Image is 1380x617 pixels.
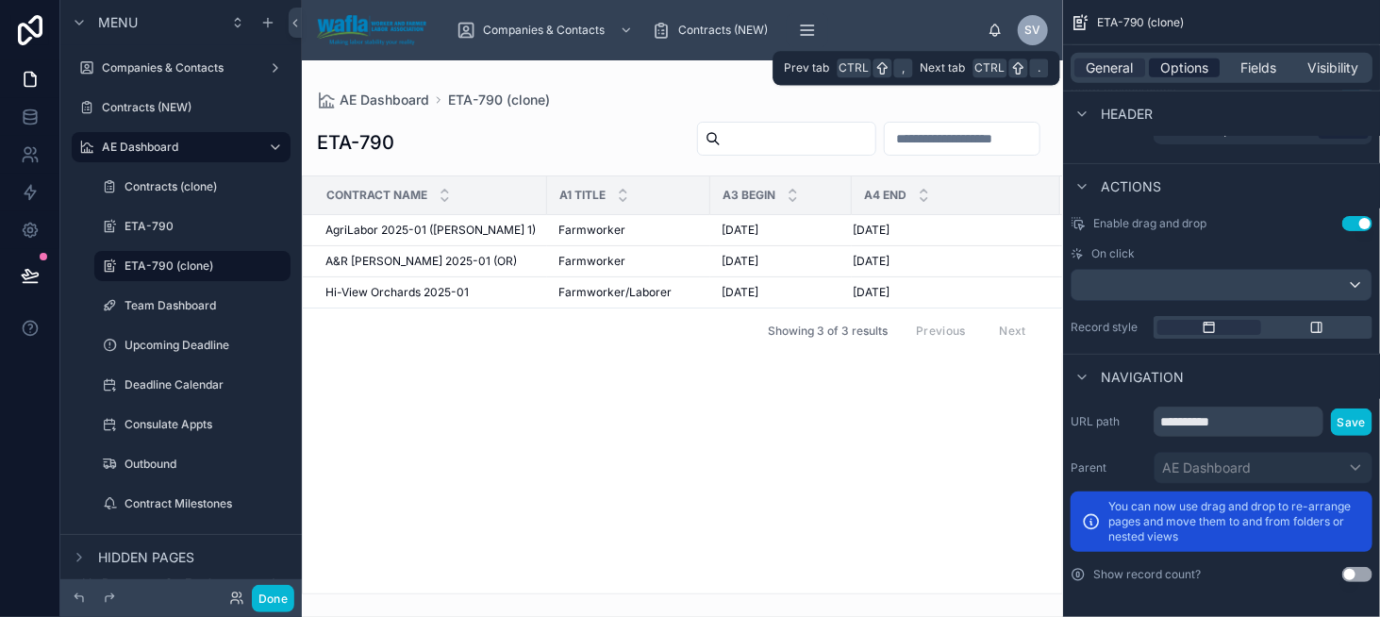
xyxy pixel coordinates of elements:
span: Prev tab [785,60,830,75]
button: Done [252,585,294,612]
span: Enable drag and drop [1093,216,1206,231]
span: A4 End [864,188,906,203]
label: Show record count? [1093,567,1201,582]
img: App logo [317,15,426,45]
span: Next tab [921,60,966,75]
span: Hi-View Orchards 2025-01 [325,285,469,300]
a: Contracts (NEW) [646,13,781,47]
a: [DATE] [853,254,1038,269]
span: AE Dashboard [340,91,429,109]
a: Contracts (NEW) [72,92,291,123]
a: AE Dashboard [72,132,291,162]
span: Navigation [1101,368,1184,387]
a: Farmworker/Laborer [558,285,699,300]
span: Hidden pages [98,548,194,567]
label: Team Dashboard [125,298,287,313]
label: ETA-790 (clone) [125,258,279,274]
a: Farmworker [558,223,699,238]
button: Save [1331,409,1372,436]
a: ETA-790 [94,211,291,242]
span: [DATE] [722,223,758,238]
div: scrollable content [441,9,988,51]
span: ETA-790 (clone) [1097,15,1184,30]
span: Ctrl [838,58,872,77]
label: Upcoming Deadline [125,338,287,353]
a: Contracts (clone) [94,172,291,202]
span: General [1087,58,1134,77]
label: Companies & Contacts [102,60,260,75]
a: [DATE] [853,223,1038,238]
a: AE Dashboard [317,91,429,109]
span: Contract Name [326,188,427,203]
span: [DATE] [722,254,758,269]
span: , [896,60,911,75]
span: Companies & Contacts [483,23,605,38]
a: Contract Milestones [94,489,291,519]
button: AE Dashboard [1154,452,1372,484]
label: Deadline Calendar [125,377,287,392]
a: ETA-790 (clone) [448,91,550,109]
span: Farmworker [558,254,625,269]
span: A3 Begin [723,188,775,203]
span: Fields [1241,58,1277,77]
span: Actions [1101,177,1161,196]
span: SV [1025,23,1041,38]
label: ETA-790 [125,219,287,234]
span: Visibility [1308,58,1359,77]
span: A1 Title [559,188,606,203]
span: Ctrl [973,58,1007,77]
a: Consulate Appts [94,409,291,440]
a: Upcoming Deadline [94,330,291,360]
span: [DATE] [853,223,890,238]
span: AE Dashboard [1162,459,1251,477]
a: Outbound [94,449,291,479]
a: A&R [PERSON_NAME] 2025-01 (OR) [325,254,536,269]
label: Consulate Appts [125,417,287,432]
label: Contracts (NEW) [102,100,287,115]
span: Contracts (NEW) [678,23,768,38]
span: [DATE] [853,254,890,269]
a: Companies & Contacts [72,53,291,83]
a: Deadline Calendar [94,370,291,400]
a: AgriLabor 2025-01 ([PERSON_NAME] 1) [325,223,536,238]
a: Team Dashboard [94,291,291,321]
label: AE Dashboard [102,140,253,155]
h1: ETA-790 [317,129,394,156]
a: [DATE] [722,285,840,300]
span: Menu [98,13,138,32]
a: [DATE] [722,254,840,269]
a: Contract Management [72,528,291,559]
label: URL path [1071,414,1146,429]
span: Farmworker [558,223,625,238]
span: Showing 3 of 3 results [768,324,888,339]
label: Outbound [125,457,287,472]
a: Companies & Contacts [451,13,642,47]
a: ETA-790 (clone) [94,251,291,281]
span: Header [1101,105,1153,124]
a: Farmworker [558,254,699,269]
span: [DATE] [853,285,890,300]
label: Record style [1071,320,1146,335]
span: . [1032,60,1047,75]
label: Contracts (clone) [125,179,287,194]
span: Farmworker/Laborer [558,285,672,300]
span: A&R [PERSON_NAME] 2025-01 (OR) [325,254,517,269]
p: You can now use drag and drop to re-arrange pages and move them to and from folders or nested views [1108,499,1361,544]
span: Options [1160,58,1208,77]
a: [DATE] [722,223,840,238]
label: Parent [1071,460,1146,475]
span: On click [1091,246,1135,261]
label: Contract Milestones [125,496,287,511]
span: [DATE] [722,285,758,300]
a: Hi-View Orchards 2025-01 [325,285,536,300]
a: [DATE] [853,285,1038,300]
